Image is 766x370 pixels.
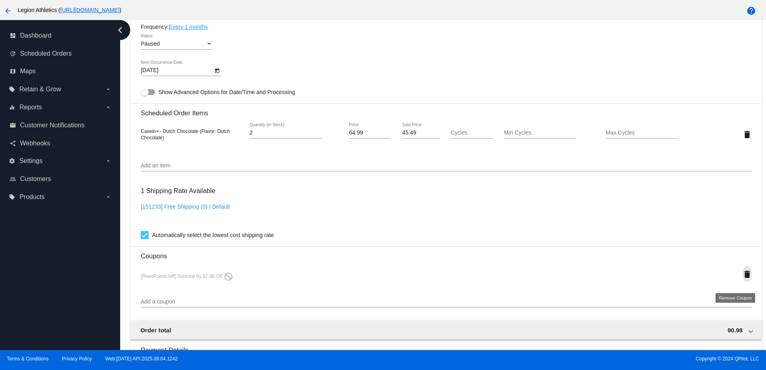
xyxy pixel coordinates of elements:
span: Customers [20,175,51,183]
i: arrow_drop_down [105,194,111,200]
i: email [10,122,16,129]
mat-select: Status [141,41,213,47]
a: update Scheduled Orders [10,47,111,60]
input: Quantity (In Stock) [250,130,322,136]
input: Add an item [141,163,752,169]
mat-icon: do_not_disturb [224,272,233,282]
i: arrow_drop_down [105,158,111,164]
span: 90.98 [728,327,743,334]
span: Automatically select the lowest cost shipping rate [152,230,274,240]
mat-expansion-panel-header: Order total 90.98 [131,320,762,340]
a: share Webhooks [10,137,111,150]
input: Next Occurrence Date [141,67,213,74]
i: settings [9,158,15,164]
a: Privacy Policy [62,356,92,362]
mat-icon: delete [742,269,752,279]
h3: Coupons [141,246,752,260]
span: Dashboard [20,32,51,39]
span: Casein+ - Dutch Chocolate (Flavor: Dutch Chocolate) [141,129,230,141]
a: people_outline Customers [10,173,111,185]
a: Every 1 months [169,24,208,30]
input: Sale Price [402,130,439,136]
a: [URL][DOMAIN_NAME] [60,7,120,13]
span: Customer Notifications [20,122,85,129]
span: Copyright © 2024 QPilot, LLC [390,356,759,362]
input: Max Cycles [606,130,678,136]
span: Products [19,193,44,201]
span: Reports [19,104,42,111]
span: [ReedPointsJeff] Subtotal by $7.98 Off [141,273,233,279]
span: Maps [20,68,36,75]
span: Order total [140,327,171,334]
a: dashboard Dashboard [10,29,111,42]
i: arrow_drop_down [105,86,111,92]
input: Price [349,130,391,136]
input: Cycles [451,130,492,136]
h3: Scheduled Order Items [141,103,752,117]
h3: 1 Shipping Rate Available [141,182,215,199]
i: arrow_drop_down [105,104,111,111]
i: local_offer [9,86,15,92]
i: update [10,50,16,57]
i: share [10,140,16,147]
mat-icon: help [746,6,756,16]
span: Legion Athletics ( ) [18,7,121,13]
a: map Maps [10,65,111,78]
i: dashboard [10,32,16,39]
a: Web:[DATE] API:2025.09.04.1242 [105,356,178,362]
i: equalizer [9,104,15,111]
div: Frequency: [141,24,752,30]
i: chevron_left [114,24,127,36]
a: Terms & Conditions [7,356,48,362]
span: Retain & Grow [19,86,61,93]
a: [151233] Free Shipping (0) | Default [141,203,230,210]
span: Settings [19,157,42,165]
input: Min Cycles [504,130,576,136]
a: email Customer Notifications [10,119,111,132]
i: local_offer [9,194,15,200]
button: Open calendar [213,66,221,74]
i: map [10,68,16,74]
span: Webhooks [20,140,50,147]
mat-icon: delete [742,130,752,139]
span: Scheduled Orders [20,50,72,57]
h3: Payment Details [141,340,752,354]
span: Paused [141,40,159,47]
mat-icon: arrow_back [3,6,13,16]
span: Show Advanced Options for Date/Time and Processing [158,88,295,96]
i: people_outline [10,176,16,182]
input: Add a coupon [141,299,752,305]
